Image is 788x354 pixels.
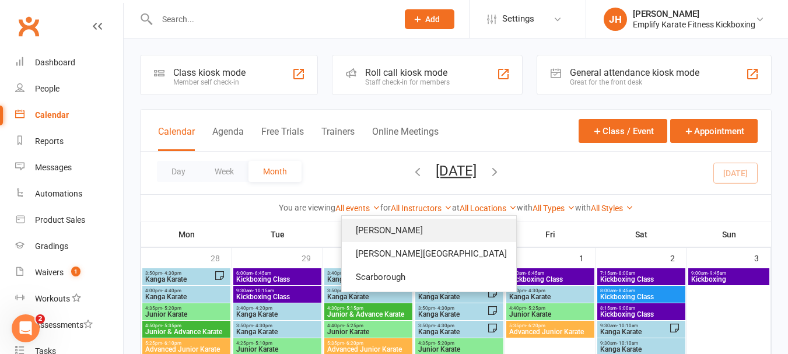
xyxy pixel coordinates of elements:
[35,84,59,93] div: People
[261,126,304,151] button: Free Trials
[691,271,767,276] span: 9:00am
[15,233,123,260] a: Gradings
[435,341,454,346] span: - 5:20pm
[327,341,410,346] span: 5:35pm
[35,268,64,277] div: Waivers
[600,311,683,318] span: Kickboxing Class
[200,161,248,182] button: Week
[145,306,228,311] span: 4:35pm
[153,11,390,27] input: Search...
[342,219,516,242] a: [PERSON_NAME]
[162,271,181,276] span: - 4:30pm
[15,312,123,338] a: Assessments
[236,288,319,293] span: 9:30am
[509,288,592,293] span: 3:50pm
[236,328,319,335] span: Kanga Karate
[212,126,244,151] button: Agenda
[344,323,363,328] span: - 5:25pm
[145,341,228,346] span: 5:25pm
[365,78,450,86] div: Staff check-in for members
[35,110,69,120] div: Calendar
[418,323,487,328] span: 3:50pm
[35,320,93,330] div: Assessments
[670,119,758,143] button: Appointment
[600,276,683,283] span: Kickboxing Class
[145,311,228,318] span: Junior Karate
[327,323,410,328] span: 4:40pm
[145,323,228,328] span: 4:50pm
[145,346,228,353] span: Advanced Junior Karate
[344,341,363,346] span: - 6:20pm
[327,346,410,353] span: Advanced Junior Karate
[15,286,123,312] a: Workouts
[158,126,195,151] button: Calendar
[435,323,454,328] span: - 4:30pm
[253,288,274,293] span: - 10:15am
[162,323,181,328] span: - 5:35pm
[327,306,410,311] span: 4:30pm
[36,314,45,324] span: 2
[335,204,380,213] a: All events
[236,293,319,300] span: Kickboxing Class
[15,50,123,76] a: Dashboard
[327,288,410,293] span: 3:50pm
[253,323,272,328] span: - 4:30pm
[526,323,545,328] span: - 6:20pm
[418,293,487,300] span: Kanga Karate
[365,67,450,78] div: Roll call kiosk mode
[617,306,635,311] span: - 9:00am
[236,271,319,276] span: 6:00am
[526,306,545,311] span: - 5:25pm
[579,119,667,143] button: Class / Event
[425,15,440,24] span: Add
[15,207,123,233] a: Product Sales
[617,271,635,276] span: - 8:00am
[509,323,592,328] span: 5:35pm
[633,19,755,30] div: Emplify Karate Fitness Kickboxing
[253,306,272,311] span: - 4:20pm
[600,293,683,300] span: Kickboxing Class
[145,293,228,300] span: Kanga Karate
[502,6,534,32] span: Settings
[670,248,687,267] div: 2
[600,323,669,328] span: 9:30am
[236,311,319,318] span: Kanga Karate
[162,306,181,311] span: - 5:20pm
[418,341,501,346] span: 4:35pm
[509,276,592,283] span: Kickboxing Class
[526,271,544,276] span: - 6:45am
[302,248,323,267] div: 29
[162,341,181,346] span: - 6:10pm
[570,67,699,78] div: General attendance kiosk mode
[604,8,627,31] div: JH
[509,306,592,311] span: 4:40pm
[342,265,516,289] a: Scarborough
[236,306,319,311] span: 3:40pm
[533,204,575,213] a: All Types
[418,306,487,311] span: 3:50pm
[691,276,767,283] span: Kickboxing
[145,328,228,335] span: Junior & Advance Karate
[145,271,214,276] span: 3:50pm
[509,293,592,300] span: Kanga Karate
[327,271,410,276] span: 3:40pm
[391,204,452,213] a: All Instructors
[600,306,683,311] span: 8:15am
[517,203,533,212] strong: with
[575,203,591,212] strong: with
[321,126,355,151] button: Trainers
[596,222,687,247] th: Sat
[248,161,302,182] button: Month
[509,311,592,318] span: Junior Karate
[35,294,70,303] div: Workouts
[600,271,683,276] span: 7:15am
[327,328,410,335] span: Junior Karate
[279,203,335,212] strong: You are viewing
[600,341,683,346] span: 9:30am
[253,271,271,276] span: - 6:45am
[460,204,517,213] a: All Locations
[15,181,123,207] a: Automations
[754,248,771,267] div: 3
[418,346,501,353] span: Junior Karate
[15,128,123,155] a: Reports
